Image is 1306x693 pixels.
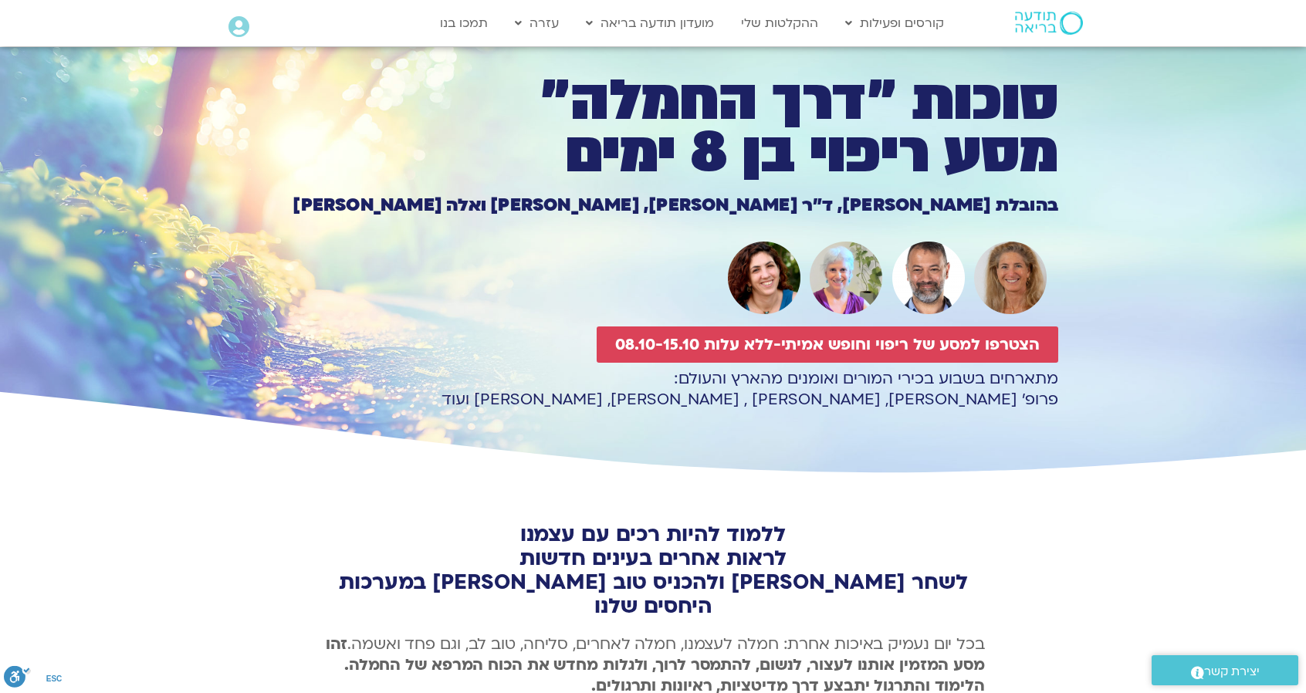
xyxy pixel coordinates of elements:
[507,8,567,38] a: עזרה
[248,197,1058,214] h1: בהובלת [PERSON_NAME], ד״ר [PERSON_NAME], [PERSON_NAME] ואלה [PERSON_NAME]
[432,8,496,38] a: תמכו בנו
[578,8,722,38] a: מועדון תודעה בריאה
[1152,655,1298,685] a: יצירת קשר
[837,8,952,38] a: קורסים ופעילות
[248,368,1058,410] p: מתארחים בשבוע בכירי המורים ואומנים מהארץ והעולם: פרופ׳ [PERSON_NAME], [PERSON_NAME] , [PERSON_NAM...
[321,522,985,618] h2: ללמוד להיות רכים עם עצמנו לראות אחרים בעינים חדשות לשחר [PERSON_NAME] ולהכניס טוב [PERSON_NAME] ב...
[1204,661,1260,682] span: יצירת קשר
[615,336,1040,353] span: הצטרפו למסע של ריפוי וחופש אמיתי-ללא עלות 08.10-15.10
[1015,12,1083,35] img: תודעה בריאה
[248,75,1058,180] h1: סוכות ״דרך החמלה״ מסע ריפוי בן 8 ימים
[597,326,1058,363] a: הצטרפו למסע של ריפוי וחופש אמיתי-ללא עלות 08.10-15.10
[733,8,826,38] a: ההקלטות שלי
